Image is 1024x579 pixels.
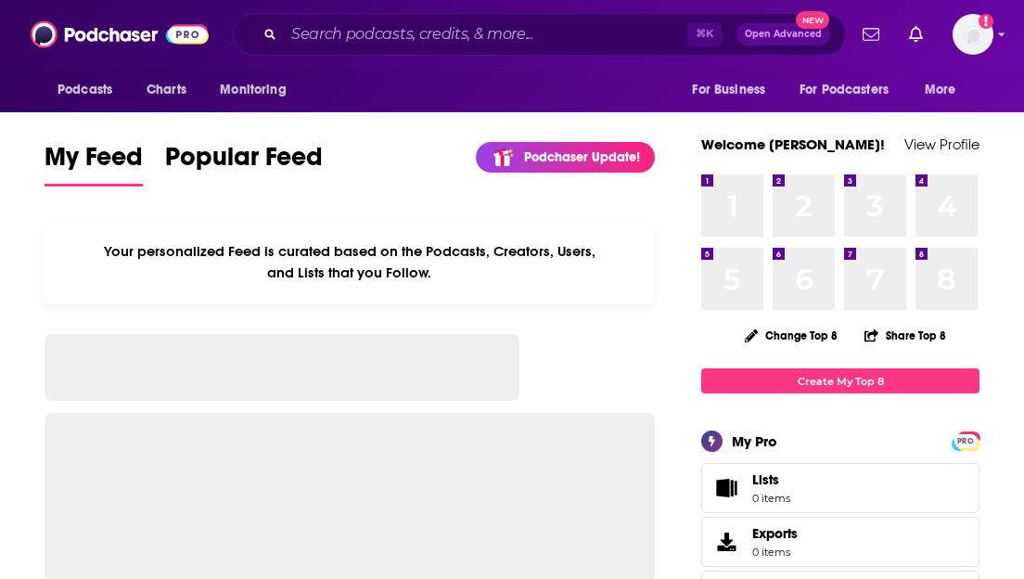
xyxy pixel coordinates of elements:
[864,317,947,354] button: Share Top 8
[752,492,790,505] span: 0 items
[752,471,790,488] span: Lists
[745,30,822,39] span: Open Advanced
[687,22,722,46] span: ⌘ K
[954,433,977,447] a: PRO
[954,434,977,448] span: PRO
[701,517,979,567] a: Exports
[752,471,779,488] span: Lists
[233,13,846,56] div: Search podcasts, credits, & more...
[679,72,788,108] button: open menu
[45,72,136,108] button: open menu
[701,368,979,393] a: Create My Top 8
[284,19,687,49] input: Search podcasts, credits, & more...
[708,475,745,501] span: Lists
[45,220,655,304] div: Your personalized Feed is curated based on the Podcasts, Creators, Users, and Lists that you Follow.
[953,14,993,55] span: Logged in as rpearson
[752,525,798,542] span: Exports
[736,23,830,45] button: Open AdvancedNew
[701,135,885,153] a: Welcome [PERSON_NAME]!
[165,141,323,184] span: Popular Feed
[701,463,979,513] a: Lists
[902,19,930,50] a: Show notifications dropdown
[708,529,745,555] span: Exports
[904,135,979,153] a: View Profile
[979,14,993,29] svg: Add a profile image
[752,546,798,559] span: 0 items
[45,141,143,184] span: My Feed
[912,72,979,108] button: open menu
[925,77,956,103] span: More
[207,72,310,108] button: open menu
[165,141,323,187] a: Popular Feed
[524,149,640,165] p: Podchaser Update!
[800,77,889,103] span: For Podcasters
[732,432,777,450] div: My Pro
[953,14,993,55] button: Show profile menu
[58,77,112,103] span: Podcasts
[734,324,849,347] button: Change Top 8
[220,77,286,103] span: Monitoring
[31,17,209,52] img: Podchaser - Follow, Share and Rate Podcasts
[147,77,186,103] span: Charts
[787,72,915,108] button: open menu
[953,14,993,55] img: User Profile
[45,141,143,187] a: My Feed
[692,77,765,103] span: For Business
[796,11,829,29] span: New
[134,72,198,108] a: Charts
[855,19,887,50] a: Show notifications dropdown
